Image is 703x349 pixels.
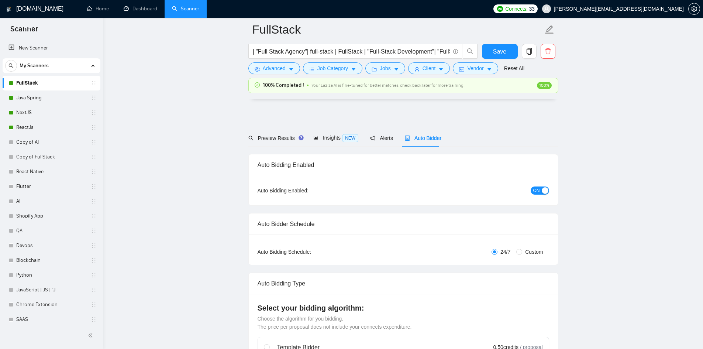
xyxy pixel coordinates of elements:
span: info-circle [453,49,458,54]
span: holder [91,184,97,189]
a: AI [16,194,86,209]
span: Vendor [467,64,483,72]
span: user [544,6,549,11]
span: My Scanners [20,58,49,73]
a: SAAS [16,312,86,327]
span: caret-down [351,66,356,72]
span: setting [689,6,700,12]
span: search [248,136,254,141]
a: homeHome [87,6,109,12]
a: Copy of FullStack [16,150,86,164]
span: Auto Bidder [405,135,441,141]
span: holder [91,154,97,160]
a: React Native [16,164,86,179]
input: Scanner name... [252,20,543,39]
span: 100% Completed ! [263,81,304,89]
a: Shopify App [16,209,86,223]
span: holder [91,317,97,322]
span: holder [91,287,97,293]
span: Advanced [263,64,286,72]
a: Copy of AI [16,135,86,150]
button: barsJob Categorycaret-down [303,62,362,74]
li: New Scanner [3,41,100,55]
span: search [463,48,477,55]
a: dashboardDashboard [124,6,157,12]
span: area-chart [313,135,318,140]
button: delete [541,44,555,59]
span: holder [91,243,97,249]
span: Your Laziza AI is fine-tuned for better matches, check back later for more training! [311,83,465,88]
span: check-circle [255,82,260,88]
div: Auto Bidding Enabled [258,154,549,175]
span: Save [493,47,506,56]
span: notification [370,136,375,141]
a: Chrome Extension [16,297,86,312]
button: search [463,44,478,59]
span: setting [255,66,260,72]
button: settingAdvancedcaret-down [248,62,300,74]
span: Alerts [370,135,393,141]
h4: Select your bidding algorithm: [258,303,549,313]
img: logo [6,3,11,15]
iframe: Intercom live chat [678,324,696,342]
a: Blockchain [16,253,86,268]
img: upwork-logo.png [497,6,503,12]
a: QA [16,223,86,238]
button: search [5,60,17,72]
span: double-left [88,332,95,339]
a: Java Spring [16,90,86,105]
span: Connects: [505,5,527,13]
a: Python [16,268,86,283]
span: 24/7 [497,248,513,256]
a: FullStack [16,76,86,90]
span: holder [91,95,97,101]
span: holder [91,272,97,278]
a: Devops [16,238,86,253]
div: Auto Bidding Type [258,273,549,294]
span: copy [522,48,536,55]
button: setting [688,3,700,15]
span: holder [91,124,97,130]
span: Preview Results [248,135,301,141]
span: edit [545,25,554,34]
span: 33 [529,5,535,13]
button: copy [522,44,537,59]
span: user [414,66,420,72]
span: caret-down [438,66,444,72]
a: ReactJs [16,120,86,135]
span: bars [309,66,314,72]
span: holder [91,139,97,145]
a: searchScanner [172,6,199,12]
span: 100% [537,82,552,89]
a: New Scanner [8,41,94,55]
span: ON [533,187,540,195]
span: caret-down [394,66,399,72]
span: holder [91,169,97,175]
button: idcardVendorcaret-down [453,62,498,74]
button: Save [482,44,518,59]
span: Choose the algorithm for you bidding. The price per proposal does not include your connects expen... [258,316,412,330]
span: delete [541,48,555,55]
span: holder [91,257,97,263]
a: Flutter [16,179,86,194]
a: NextJS [16,105,86,120]
span: folder [372,66,377,72]
span: idcard [459,66,464,72]
a: setting [688,6,700,12]
span: holder [91,302,97,308]
span: Scanner [4,24,44,39]
span: Client [423,64,436,72]
div: Auto Bidding Enabled: [258,187,355,195]
div: Tooltip anchor [298,134,304,141]
span: holder [91,213,97,219]
button: folderJobscaret-down [365,62,405,74]
span: Insights [313,135,358,141]
a: JavaScript | JS | "J [16,283,86,297]
span: Jobs [380,64,391,72]
span: NEW [342,134,358,142]
span: holder [91,80,97,86]
span: robot [405,136,410,141]
span: holder [91,198,97,204]
button: userClientcaret-down [408,62,450,74]
span: caret-down [487,66,492,72]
